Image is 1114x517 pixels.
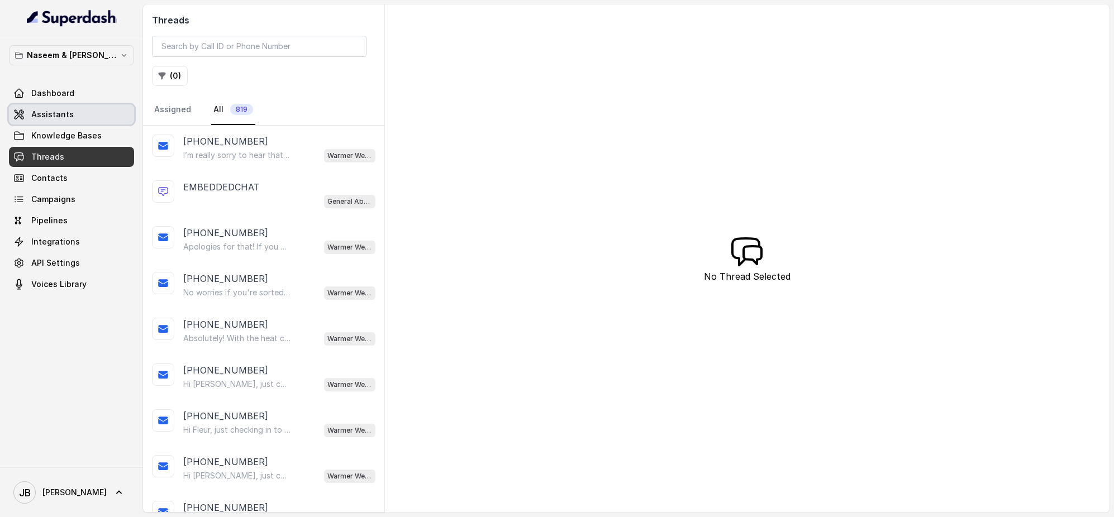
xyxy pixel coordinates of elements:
button: Naseem & [PERSON_NAME] [9,45,134,65]
p: Hi [PERSON_NAME], just checking in to see if you had any questions about our Spring/Summer sale? [183,470,291,481]
a: [PERSON_NAME] [9,477,134,508]
a: Dashboard [9,83,134,103]
a: Voices Library [9,274,134,294]
p: Warmer Weather Is Coming [327,242,372,253]
p: EMBEDDEDCHAT [183,180,260,194]
a: Threads [9,147,134,167]
p: Hi Fleur, just checking in to see if you had any questions about our Spring/Summer sale? [183,424,291,435]
p: Absolutely! With the heat coming, it’s a great time to check your gear. Is your current riding ge... [183,333,291,344]
button: (0) [152,66,188,86]
p: Warmer Weather Is Coming [327,333,372,344]
span: Assistants [31,109,74,120]
a: Knowledge Bases [9,126,134,146]
p: [PHONE_NUMBER] [183,272,268,285]
span: Integrations [31,236,80,247]
p: Naseem & [PERSON_NAME] [27,49,116,62]
p: Apologies for that! If you need anything else, just let me know. [183,241,291,252]
a: Assigned [152,95,193,125]
p: Warmer Weather Is Coming [327,425,372,436]
span: Knowledge Bases [31,130,102,141]
a: All819 [211,95,255,125]
p: [PHONE_NUMBER] [183,501,268,514]
a: Pipelines [9,210,134,231]
p: Warmer Weather Is Coming [327,288,372,299]
a: API Settings [9,253,134,273]
p: [PHONE_NUMBER] [183,318,268,331]
span: Dashboard [31,88,74,99]
p: [PHONE_NUMBER] [183,455,268,468]
a: Integrations [9,232,134,252]
span: [PERSON_NAME] [42,487,107,498]
a: Campaigns [9,189,134,209]
p: Warmer Weather Is Coming [327,150,372,161]
span: Voices Library [31,279,87,290]
a: Contacts [9,168,134,188]
p: [PHONE_NUMBER] [183,226,268,240]
p: No worries if you're sorted for now. If you ever need help with fit, airflow, or safety — just sh... [183,287,291,298]
span: Threads [31,151,64,162]
p: No Thread Selected [704,270,791,283]
p: [PHONE_NUMBER] [183,135,268,148]
span: Campaigns [31,194,75,205]
a: Assistants [9,104,134,125]
span: Contacts [31,173,68,184]
span: API Settings [31,257,80,269]
span: 819 [230,104,253,115]
p: [PHONE_NUMBER] [183,409,268,423]
p: [PHONE_NUMBER] [183,363,268,377]
img: light.svg [27,9,117,27]
input: Search by Call ID or Phone Number [152,36,366,57]
span: Pipelines [31,215,68,226]
p: I’m really sorry to hear that, [PERSON_NAME]. That sounds frustrating, especially with minimal us... [183,150,291,161]
h2: Threads [152,13,375,27]
nav: Tabs [152,95,375,125]
p: General Abandoned cart New [327,196,372,207]
p: Warmer Weather Is Coming [327,379,372,390]
p: Warmer Weather Is Coming [327,471,372,482]
text: JB [19,487,31,499]
p: Hi [PERSON_NAME], just checking in to see if you had any questions about our Spring/Summer sale? [183,379,291,390]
